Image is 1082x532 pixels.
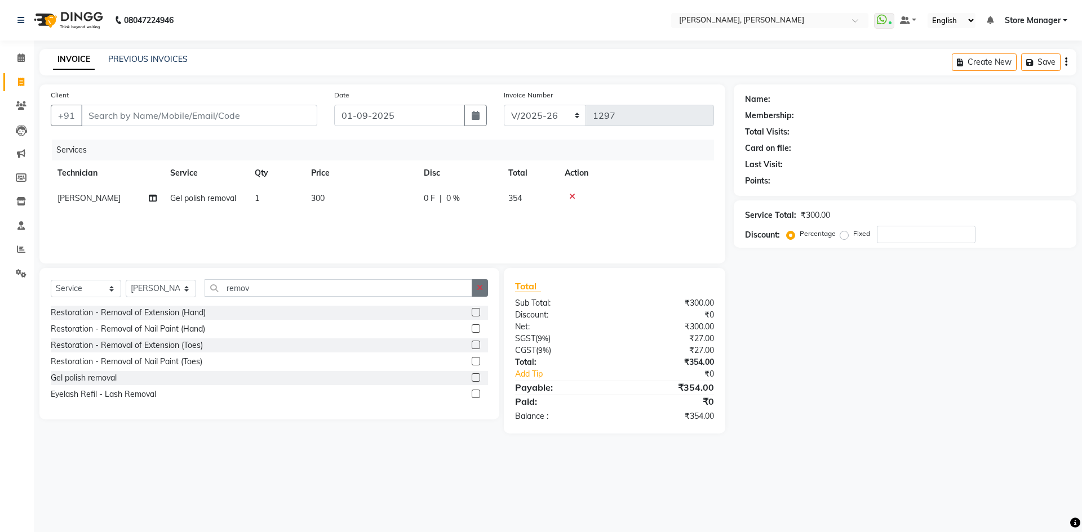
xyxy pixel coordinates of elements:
[57,193,121,203] span: [PERSON_NAME]
[51,90,69,100] label: Client
[508,193,522,203] span: 354
[51,339,203,351] div: Restoration - Removal of Extension (Toes)
[507,368,632,380] a: Add Tip
[515,280,541,292] span: Total
[504,90,553,100] label: Invoice Number
[614,309,722,321] div: ₹0
[51,105,82,126] button: +91
[255,193,259,203] span: 1
[446,193,460,204] span: 0 %
[745,126,790,138] div: Total Visits:
[507,345,614,356] div: ( )
[614,395,722,408] div: ₹0
[952,53,1017,71] button: Create New
[614,321,722,333] div: ₹300.00
[205,279,472,297] input: Search or Scan
[801,209,830,221] div: ₹300.00
[424,193,435,204] span: 0 F
[507,321,614,333] div: Net:
[124,5,174,36] b: 08047224946
[515,333,535,343] span: SGST
[507,410,614,422] div: Balance :
[507,381,614,394] div: Payable:
[417,160,502,186] th: Disc
[53,50,95,70] a: INVOICE
[29,5,106,36] img: logo
[538,334,548,343] span: 9%
[507,297,614,309] div: Sub Total:
[614,345,722,356] div: ₹27.00
[515,345,536,355] span: CGST
[440,193,442,204] span: |
[108,54,188,64] a: PREVIOUS INVOICES
[745,175,770,187] div: Points:
[558,160,714,186] th: Action
[632,368,722,380] div: ₹0
[304,160,417,186] th: Price
[614,410,722,422] div: ₹354.00
[745,209,796,221] div: Service Total:
[507,356,614,368] div: Total:
[614,333,722,345] div: ₹27.00
[170,193,236,203] span: Gel polish removal
[51,356,202,368] div: Restoration - Removal of Nail Paint (Toes)
[51,388,156,400] div: Eyelash Refil - Lash Removal
[248,160,304,186] th: Qty
[745,93,770,105] div: Name:
[853,229,870,239] label: Fixed
[51,160,163,186] th: Technician
[745,159,783,171] div: Last Visit:
[507,333,614,345] div: ( )
[81,105,317,126] input: Search by Name/Mobile/Email/Code
[745,142,791,154] div: Card on file:
[1005,15,1061,26] span: Store Manager
[52,140,722,160] div: Services
[311,193,325,203] span: 300
[538,346,549,355] span: 9%
[745,110,794,122] div: Membership:
[507,395,614,408] div: Paid:
[51,323,205,335] div: Restoration - Removal of Nail Paint (Hand)
[507,309,614,321] div: Discount:
[745,229,780,241] div: Discount:
[502,160,558,186] th: Total
[614,297,722,309] div: ₹300.00
[1021,53,1061,71] button: Save
[614,356,722,368] div: ₹354.00
[51,307,206,319] div: Restoration - Removal of Extension (Hand)
[800,229,836,239] label: Percentage
[614,381,722,394] div: ₹354.00
[334,90,349,100] label: Date
[163,160,248,186] th: Service
[51,372,117,384] div: Gel polish removal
